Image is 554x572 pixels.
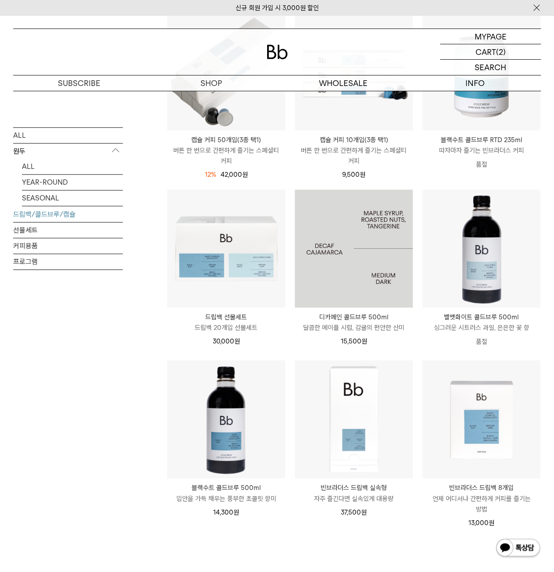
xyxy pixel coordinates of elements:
[234,337,239,345] span: 원
[22,159,123,174] a: ALL
[422,312,540,333] a: 벨벳화이트 콜드브루 500ml 싱그러운 시트러스 과일, 은은한 꽃 향
[167,135,285,166] a: 캡슐 커피 50개입(3종 택1) 버튼 한 번으로 간편하게 즐기는 스페셜티 커피
[295,312,413,322] p: 디카페인 콜드브루 500ml
[212,337,239,345] span: 30,000
[496,44,506,59] p: (2)
[13,254,123,269] a: 프로그램
[342,171,365,179] span: 9,500
[295,189,413,307] img: 1000000037_add2_073.jpg
[167,135,285,145] p: 캡슐 커피 50개입(3종 택1)
[13,75,145,91] a: SUBSCRIBE
[360,171,365,179] span: 원
[167,312,285,333] a: 드립백 선물세트 드립백 20개입 선물세트
[167,483,285,504] a: 블랙수트 콜드브루 500ml 입안을 가득 채우는 풍부한 초콜릿 향미
[13,238,123,254] a: 커피용품
[295,145,413,166] p: 버튼 한 번으로 간편하게 즐기는 스페셜티 커피
[295,483,413,493] p: 빈브라더스 드립백 실속형
[295,360,413,478] img: 빈브라더스 드립백 실속형
[13,222,123,238] a: 선물세트
[145,75,277,91] a: SHOP
[340,337,367,345] span: 15,500
[167,493,285,504] p: 입안을 가득 채우는 풍부한 초콜릿 향미
[422,483,540,493] p: 빈브라더스 드립백 8개입
[422,312,540,322] p: 벨벳화이트 콜드브루 500ml
[22,175,123,190] a: YEAR-ROUND
[495,538,541,559] img: 카카오톡 채널 1:1 채팅 버튼
[167,189,285,307] img: 드립백 선물세트
[295,135,413,145] p: 캡슐 커피 10개입(3종 택1)
[22,190,123,206] a: SEASONAL
[422,156,540,173] p: 품절
[267,45,288,59] img: 로고
[13,128,123,143] a: ALL
[409,75,541,91] p: INFO
[422,360,540,478] img: 빈브라더스 드립백 8개입
[13,143,123,159] p: 원두
[295,312,413,333] a: 디카페인 콜드브루 500ml 달콤한 메이플 시럽, 감귤의 편안한 산미
[167,322,285,333] p: 드립백 20개입 선물세트
[341,508,367,516] span: 37,500
[236,4,319,12] a: 신규 회원 가입 시 3,000원 할인
[167,360,285,478] img: 블랙수트 콜드브루 500ml
[422,493,540,514] p: 언제 어디서나 간편하게 커피를 즐기는 방법
[213,508,239,516] span: 14,300
[295,189,413,307] a: 디카페인 콜드브루 500ml
[468,518,494,526] span: 13,000
[277,75,409,91] p: WHOLESALE
[167,312,285,322] p: 드립백 선물세트
[422,135,540,156] a: 블랙수트 콜드브루 RTD 235ml 따자마자 즐기는 빈브라더스 커피
[422,189,540,307] img: 벨벳화이트 콜드브루 500ml
[440,29,541,44] a: MYPAGE
[489,518,494,526] span: 원
[361,337,367,345] span: 원
[440,44,541,60] a: CART (2)
[295,135,413,166] a: 캡슐 커피 10개입(3종 택1) 버튼 한 번으로 간편하게 즐기는 스페셜티 커피
[13,207,123,222] a: 드립백/콜드브루/캡슐
[475,44,496,59] p: CART
[295,493,413,504] p: 자주 즐긴다면 실속있게 대용량
[422,322,540,333] p: 싱그러운 시트러스 과일, 은은한 꽃 향
[167,145,285,166] p: 버튼 한 번으로 간편하게 즐기는 스페셜티 커피
[422,135,540,145] p: 블랙수트 콜드브루 RTD 235ml
[361,508,367,516] span: 원
[422,483,540,514] a: 빈브라더스 드립백 8개입 언제 어디서나 간편하게 커피를 즐기는 방법
[220,171,247,179] span: 42,000
[295,322,413,333] p: 달콤한 메이플 시럽, 감귤의 편안한 산미
[422,333,540,350] p: 품절
[242,171,247,179] span: 원
[204,169,216,180] div: 12%
[475,60,506,75] p: SEARCH
[167,483,285,493] p: 블랙수트 콜드브루 500ml
[295,483,413,504] a: 빈브라더스 드립백 실속형 자주 즐긴다면 실속있게 대용량
[422,145,540,156] p: 따자마자 즐기는 빈브라더스 커피
[233,508,239,516] span: 원
[475,29,507,44] p: MYPAGE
